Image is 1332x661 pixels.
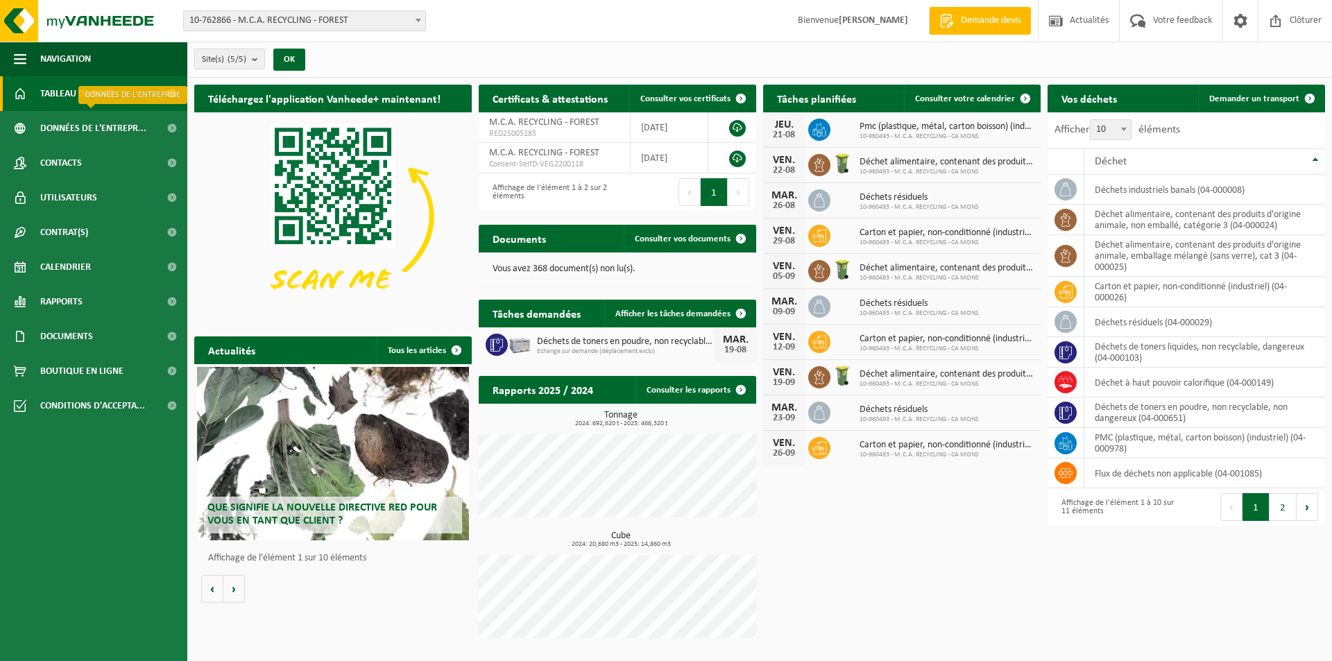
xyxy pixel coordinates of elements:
span: Déchets résiduels [860,404,979,415]
div: MAR. [770,402,798,413]
div: VEN. [770,261,798,272]
div: VEN. [770,367,798,378]
button: 1 [1243,493,1270,521]
span: 10-960493 - M.C.A. RECYCLING - CA MONS [860,309,979,318]
a: Tous les articles [377,336,470,364]
td: déchet à haut pouvoir calorifique (04-000149) [1084,368,1325,397]
span: M.C.A. RECYCLING - FOREST [489,148,599,158]
span: Contrat(s) [40,215,88,250]
td: déchets de toners liquides, non recyclable, dangereux (04-000103) [1084,337,1325,368]
h2: Vos déchets [1048,85,1131,112]
h2: Documents [479,225,560,252]
span: Utilisateurs [40,180,97,215]
img: Download de VHEPlus App [194,112,472,320]
span: Déchets résiduels [860,298,979,309]
span: Que signifie la nouvelle directive RED pour vous en tant que client ? [207,502,437,526]
h3: Cube [486,531,756,548]
span: 10-960493 - M.C.A. RECYCLING - CA MONS [860,203,979,212]
span: Demande devis [957,14,1024,28]
span: 2024: 692,620 t - 2025: 466,320 t [486,420,756,427]
span: Pmc (plastique, métal, carton boisson) (industriel) [860,121,1034,132]
a: Afficher les tâches demandées [604,300,755,327]
div: 12-09 [770,343,798,352]
h2: Tâches demandées [479,300,595,327]
a: Demander un transport [1198,85,1324,112]
img: WB-0140-HPE-GN-50 [830,152,854,175]
span: 10-960493 - M.C.A. RECYCLING - CA MONS [860,345,1034,353]
span: Boutique en ligne [40,354,123,388]
h2: Tâches planifiées [763,85,870,112]
a: Consulter les rapports [635,376,755,404]
button: Volgende [223,575,245,603]
div: 19-09 [770,378,798,388]
span: Consulter vos certificats [640,94,731,103]
div: 05-09 [770,272,798,282]
button: Site(s)(5/5) [194,49,265,69]
span: 10-762866 - M.C.A. RECYCLING - FOREST [184,11,425,31]
div: 23-09 [770,413,798,423]
strong: [PERSON_NAME] [839,15,908,26]
span: 10-960493 - M.C.A. RECYCLING - CA MONS [860,380,1034,388]
div: MAR. [770,296,798,307]
span: Carton et papier, non-conditionné (industriel) [860,334,1034,345]
img: PB-LB-0680-HPE-GY-11 [508,332,531,355]
span: Conditions d'accepta... [40,388,145,423]
td: déchet alimentaire, contenant des produits d'origine animale, emballage mélangé (sans verre), cat... [1084,235,1325,277]
div: VEN. [770,332,798,343]
span: Carton et papier, non-conditionné (industriel) [860,228,1034,239]
span: RED25005185 [489,128,620,139]
span: Echange sur demande (déplacement exclu) [537,347,715,356]
h2: Certificats & attestations [479,85,622,112]
span: Documents [40,319,93,354]
span: Données de l'entrepr... [40,111,146,146]
span: 10-960493 - M.C.A. RECYCLING - CA MONS [860,239,1034,247]
a: Que signifie la nouvelle directive RED pour vous en tant que client ? [197,367,469,540]
span: Carton et papier, non-conditionné (industriel) [860,440,1034,451]
a: Demande devis [929,7,1031,35]
div: Affichage de l'élément 1 à 10 sur 11 éléments [1054,492,1179,522]
span: Demander un transport [1209,94,1299,103]
count: (5/5) [228,55,246,64]
img: WB-0140-HPE-GN-50 [830,364,854,388]
div: Affichage de l'élément 1 à 2 sur 2 éléments [486,177,610,207]
div: MAR. [770,190,798,201]
td: déchets résiduels (04-000029) [1084,307,1325,337]
button: Vorige [201,575,223,603]
span: Déchet alimentaire, contenant des produits d'origine animale, non emballé, catég... [860,263,1034,274]
button: Previous [678,178,701,206]
td: [DATE] [631,112,708,143]
div: 26-09 [770,449,798,458]
span: Calendrier [40,250,91,284]
span: Déchet alimentaire, contenant des produits d'origine animale, non emballé, catég... [860,369,1034,380]
td: [DATE] [631,143,708,173]
label: Afficher éléments [1054,124,1180,135]
span: 10-960493 - M.C.A. RECYCLING - CA MONS [860,451,1034,459]
span: Site(s) [202,49,246,70]
span: 2024: 20,680 m3 - 2025: 14,860 m3 [486,541,756,548]
span: Tableau de bord [40,76,115,111]
button: Next [728,178,749,206]
td: déchets industriels banals (04-000008) [1084,175,1325,205]
span: Navigation [40,42,91,76]
h2: Rapports 2025 / 2024 [479,376,607,403]
button: 1 [701,178,728,206]
p: Vous avez 368 document(s) non lu(s). [493,264,742,274]
span: Afficher les tâches demandées [615,309,731,318]
div: JEU. [770,119,798,130]
span: Rapports [40,284,83,319]
span: Contacts [40,146,82,180]
span: Déchets de toners en poudre, non recyclable, non dangereux [537,336,715,347]
div: 09-09 [770,307,798,317]
span: 10-960493 - M.C.A. RECYCLING - CA MONS [860,415,979,424]
span: M.C.A. RECYCLING - FOREST [489,117,599,128]
button: OK [273,49,305,71]
span: Déchets résiduels [860,192,979,203]
div: VEN. [770,155,798,166]
span: 10-762866 - M.C.A. RECYCLING - FOREST [183,10,426,31]
h2: Actualités [194,336,269,363]
td: carton et papier, non-conditionné (industriel) (04-000026) [1084,277,1325,307]
button: Previous [1220,493,1243,521]
img: WB-0140-HPE-GN-50 [830,258,854,282]
span: 10-960493 - M.C.A. RECYCLING - CA MONS [860,132,1034,141]
span: Consent-SelfD-VEG2200118 [489,159,620,170]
